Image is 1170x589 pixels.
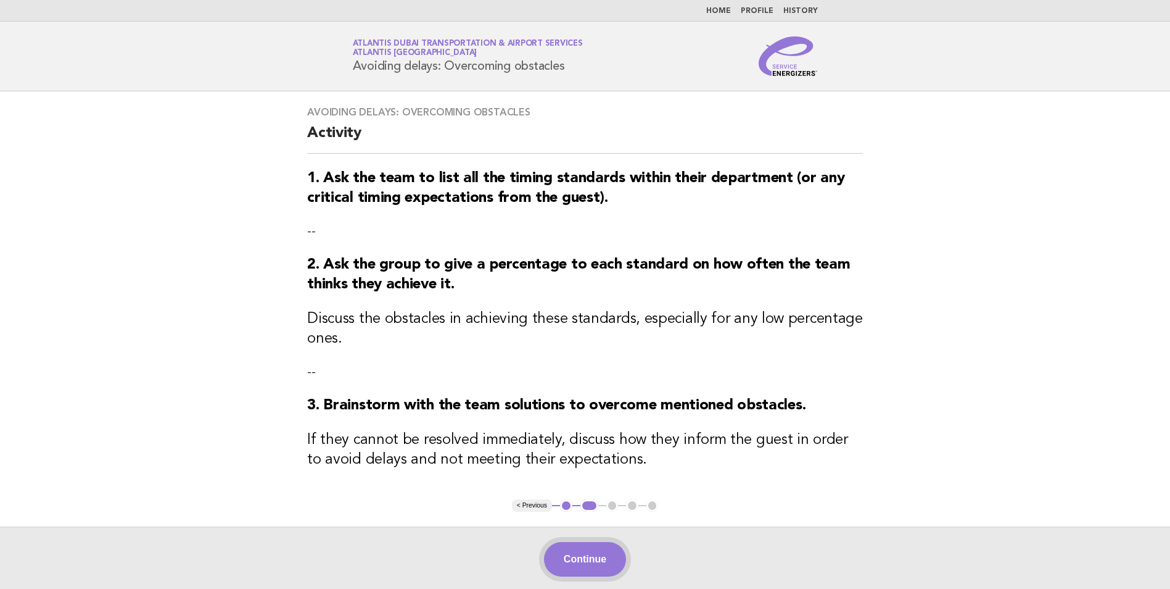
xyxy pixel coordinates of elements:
strong: 1. Ask the team to list all the timing standards within their department (or any critical timing ... [307,171,844,206]
h3: Discuss the obstacles in achieving these standards, especially for any low percentage ones. [307,309,863,349]
h3: If they cannot be resolved immediately, discuss how they inform the guest in order to avoid delay... [307,430,863,470]
a: Profile [741,7,773,15]
button: 2 [580,499,598,512]
a: Home [706,7,731,15]
h2: Activity [307,123,863,154]
img: Service Energizers [759,36,818,76]
span: Atlantis [GEOGRAPHIC_DATA] [353,49,477,57]
p: -- [307,364,863,381]
h3: Avoiding delays: Overcoming obstacles [307,106,863,119]
strong: 3. Brainstorm with the team solutions to overcome mentioned obstacles. [307,398,805,413]
button: 1 [560,499,572,512]
a: Atlantis Dubai Transportation & Airport ServicesAtlantis [GEOGRAPHIC_DATA] [353,40,583,57]
strong: 2. Ask the group to give a percentage to each standard on how often the team thinks they achieve it. [307,257,850,292]
button: Continue [544,542,626,577]
button: < Previous [512,499,552,512]
p: -- [307,223,863,240]
a: History [783,7,818,15]
h1: Avoiding delays: Overcoming obstacles [353,40,583,72]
